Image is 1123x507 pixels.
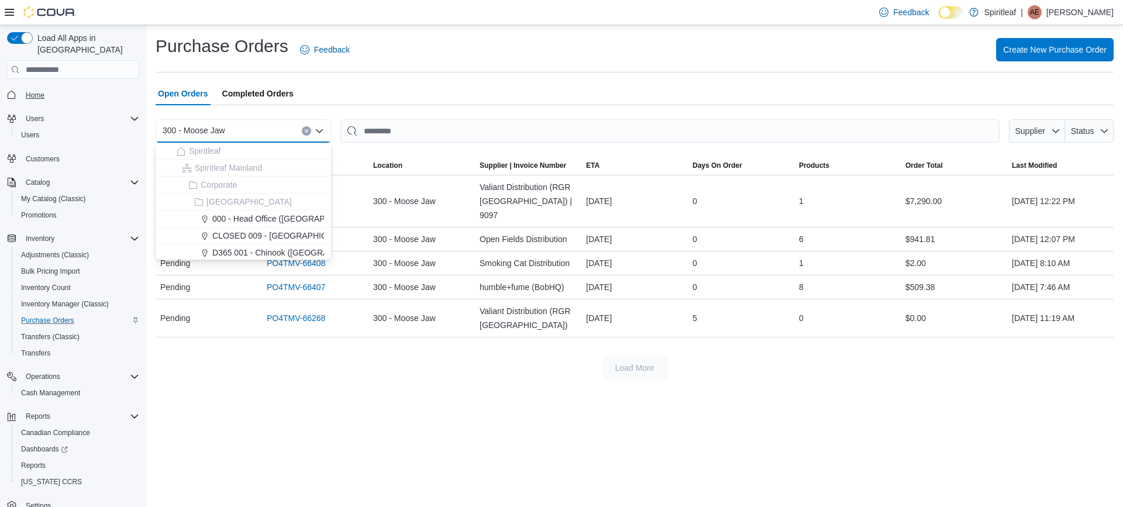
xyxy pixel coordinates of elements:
span: Adjustments (Classic) [21,250,89,260]
div: Valiant Distribution (RGR [GEOGRAPHIC_DATA]) | 9097 [475,175,581,227]
button: ETA [581,156,688,175]
span: 300 - Moose Jaw [373,232,436,246]
button: Status [1065,119,1114,143]
span: Pending [160,311,190,325]
span: Inventory Count [16,281,139,295]
button: Transfers [12,345,144,361]
span: [GEOGRAPHIC_DATA] [206,196,292,208]
div: $0.00 [901,306,1007,330]
span: Transfers (Classic) [21,332,80,342]
button: Days On Order [688,156,794,175]
span: 0 [693,280,697,294]
span: Home [26,91,44,100]
div: [DATE] 7:46 AM [1007,275,1114,299]
span: Customers [21,151,139,166]
a: PO4TMV-66268 [267,311,325,325]
span: Load More [615,362,654,374]
span: Users [16,128,139,142]
span: Corporate [201,179,237,191]
span: Purchase Orders [21,316,74,325]
a: Inventory Count [16,281,75,295]
a: Canadian Compliance [16,426,95,440]
span: AE [1030,5,1039,19]
h1: Purchase Orders [156,35,288,58]
button: Users [2,111,144,127]
button: Users [12,127,144,143]
div: [DATE] [581,227,688,251]
button: [US_STATE] CCRS [12,474,144,490]
div: $7,290.00 [901,189,1007,213]
span: 0 [693,232,697,246]
span: Operations [26,372,60,381]
div: Location [373,161,402,170]
button: CLOSED 009 - [GEOGRAPHIC_DATA]. [156,227,331,244]
button: Bulk Pricing Import [12,263,144,280]
p: [PERSON_NAME] [1046,5,1114,19]
button: Transfers (Classic) [12,329,144,345]
span: Completed Orders [222,82,294,105]
span: Create New Purchase Order [1003,44,1107,56]
span: Washington CCRS [16,475,139,489]
div: [DATE] 8:10 AM [1007,251,1114,275]
span: Feedback [314,44,350,56]
a: Home [21,88,49,102]
span: My Catalog (Classic) [16,192,139,206]
span: Canadian Compliance [21,428,90,437]
span: Last Modified [1012,161,1057,170]
button: D365 001 - Chinook ([GEOGRAPHIC_DATA]) [156,244,331,261]
input: Dark Mode [939,6,963,19]
button: Purchase Orders [12,312,144,329]
a: Users [16,128,44,142]
a: [US_STATE] CCRS [16,475,87,489]
span: My Catalog (Classic) [21,194,86,204]
span: Catalog [21,175,139,189]
span: 5 [693,311,697,325]
a: Feedback [295,38,354,61]
a: Transfers [16,346,55,360]
span: Transfers [16,346,139,360]
a: Cash Management [16,386,85,400]
span: Bulk Pricing Import [21,267,80,276]
span: Users [21,130,39,140]
button: Last Modified [1007,156,1114,175]
div: humble+fume (BobHQ) [475,275,581,299]
button: 000 - Head Office ([GEOGRAPHIC_DATA]) [156,211,331,227]
div: Andrew E [1028,5,1042,19]
span: Inventory Count [21,283,71,292]
a: Feedback [874,1,933,24]
span: 0 [799,311,804,325]
span: Reports [16,458,139,472]
span: Load All Apps in [GEOGRAPHIC_DATA] [33,32,139,56]
span: Pending [160,256,190,270]
span: Inventory [21,232,139,246]
span: CLOSED 009 - [GEOGRAPHIC_DATA]. [212,230,357,242]
button: Inventory [2,230,144,247]
button: Users [21,112,49,126]
span: Promotions [21,211,57,220]
span: Transfers [21,349,50,358]
span: 0 [693,256,697,270]
button: Spiritleaf [156,143,331,160]
button: Home [2,86,144,103]
span: Spiritleaf Mainland [195,162,262,174]
div: $509.38 [901,275,1007,299]
button: Inventory Count [12,280,144,296]
span: Reports [21,461,46,470]
button: Customers [2,150,144,167]
a: PO4TMV-66407 [267,280,325,294]
button: Cash Management [12,385,144,401]
button: Location [368,156,475,175]
div: Open Fields Distribution [475,227,581,251]
span: Products [799,161,829,170]
button: My Catalog (Classic) [12,191,144,207]
span: Feedback [893,6,929,18]
div: [DATE] 12:07 PM [1007,227,1114,251]
p: Spiritleaf [984,5,1016,19]
span: Status [1071,126,1094,136]
span: Users [21,112,139,126]
span: Inventory Manager (Classic) [16,297,139,311]
a: Adjustments (Classic) [16,248,94,262]
span: Home [21,87,139,102]
span: D365 001 - Chinook ([GEOGRAPHIC_DATA]) [212,247,378,258]
span: Days On Order [693,161,742,170]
